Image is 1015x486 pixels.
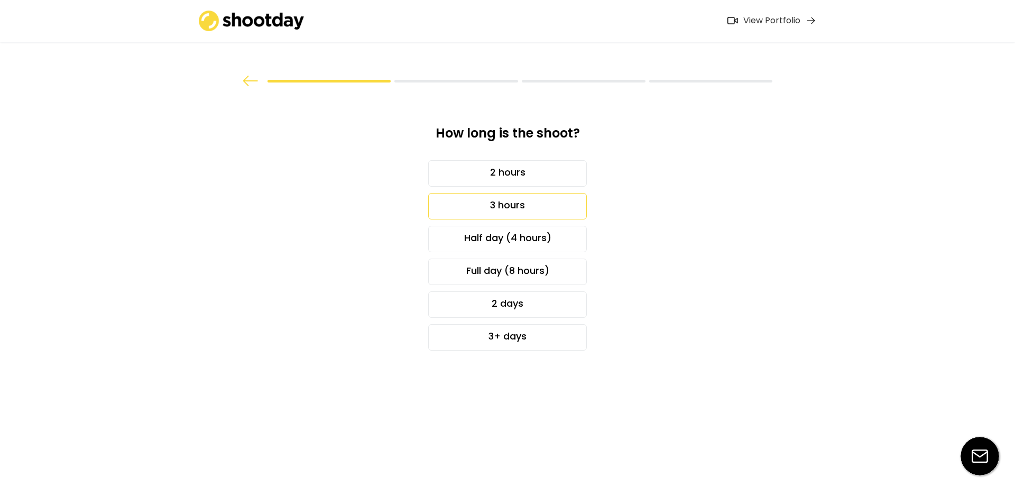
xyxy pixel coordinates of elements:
div: How long is the shoot? [364,125,651,150]
img: shootday_logo.png [199,11,304,31]
img: email-icon%20%281%29.svg [961,437,999,475]
img: arrow%20back.svg [243,76,259,86]
div: 2 days [428,291,587,318]
div: Full day (8 hours) [428,259,587,285]
div: Half day (4 hours) [428,226,587,252]
img: Icon%20feather-video%402x.png [727,17,738,24]
div: 3+ days [428,324,587,351]
div: 2 hours [428,160,587,187]
div: View Portfolio [743,15,800,26]
div: 3 hours [428,193,587,219]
